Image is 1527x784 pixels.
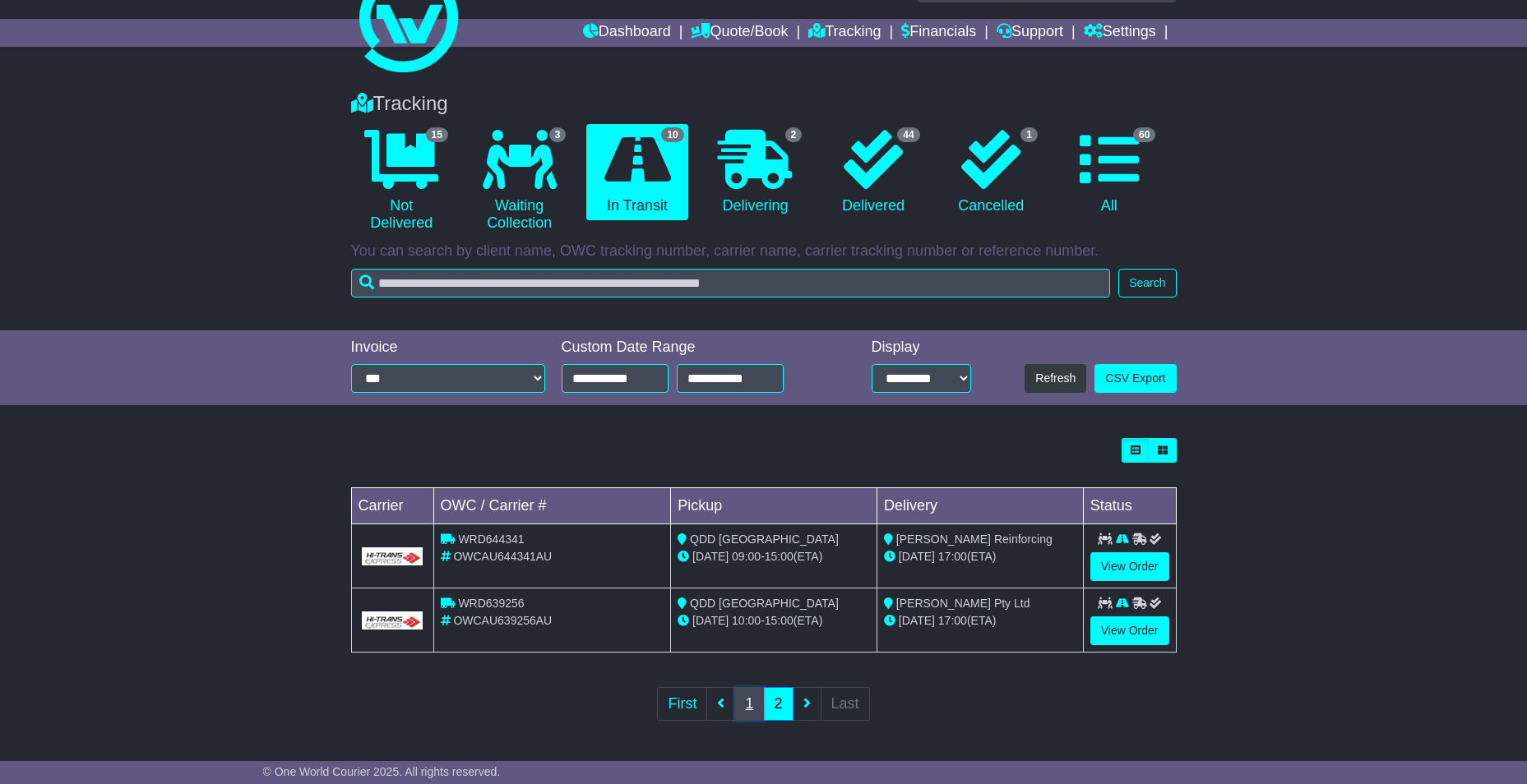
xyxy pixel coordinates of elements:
span: 10:00 [732,614,761,627]
span: 15:00 [765,614,794,627]
span: 15:00 [765,550,794,563]
span: WRD639256 [458,597,524,610]
a: 2 Delivering [705,124,806,221]
span: [DATE] [899,614,935,627]
span: [PERSON_NAME] Reinforcing [896,533,1053,546]
span: 10 [661,127,683,142]
a: Support [997,19,1063,47]
a: View Order [1090,616,1169,645]
span: QDD [GEOGRAPHIC_DATA] [690,533,839,546]
span: 44 [897,127,919,142]
span: 15 [426,127,448,142]
span: QDD [GEOGRAPHIC_DATA] [690,597,839,610]
td: Delivery [877,488,1083,524]
a: View Order [1090,552,1169,581]
a: 1 Cancelled [941,124,1042,221]
a: 1 [734,687,764,721]
span: 17:00 [938,614,967,627]
div: Invoice [351,339,545,357]
a: Settings [1084,19,1156,47]
a: 44 Delivered [822,124,923,221]
a: Financials [901,19,976,47]
a: First [657,687,707,721]
span: 09:00 [732,550,761,563]
td: OWC / Carrier # [433,488,671,524]
span: WRD644341 [458,533,524,546]
span: 17:00 [938,550,967,563]
a: CSV Export [1094,364,1176,393]
td: Pickup [671,488,877,524]
span: © One World Courier 2025. All rights reserved. [263,765,501,778]
a: Quote/Book [691,19,788,47]
div: - (ETA) [678,548,870,565]
span: [DATE] [692,614,729,627]
a: 15 Not Delivered [351,124,452,238]
span: OWCAU639256AU [453,614,552,627]
img: GetCarrierServiceLogo [362,547,423,565]
a: Tracking [808,19,881,47]
span: 60 [1133,127,1155,142]
span: [DATE] [692,550,729,563]
span: OWCAU644341AU [453,550,552,563]
div: - (ETA) [678,612,870,630]
button: Search [1118,269,1176,297]
a: 10 In Transit [586,124,687,221]
span: [PERSON_NAME] Pty Ltd [896,597,1030,610]
span: 3 [549,127,567,142]
a: 3 Waiting Collection [469,124,570,238]
div: Display [872,339,971,357]
span: 1 [1020,127,1038,142]
div: Custom Date Range [562,339,826,357]
span: 2 [785,127,803,142]
p: You can search by client name, OWC tracking number, carrier name, carrier tracking number or refe... [351,242,1177,261]
a: 60 All [1058,124,1159,221]
a: Dashboard [583,19,671,47]
img: GetCarrierServiceLogo [362,611,423,630]
td: Status [1083,488,1176,524]
div: (ETA) [884,548,1076,565]
a: 2 [763,687,793,721]
div: Tracking [343,92,1185,116]
div: (ETA) [884,612,1076,630]
td: Carrier [351,488,433,524]
span: [DATE] [899,550,935,563]
button: Refresh [1025,364,1086,393]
